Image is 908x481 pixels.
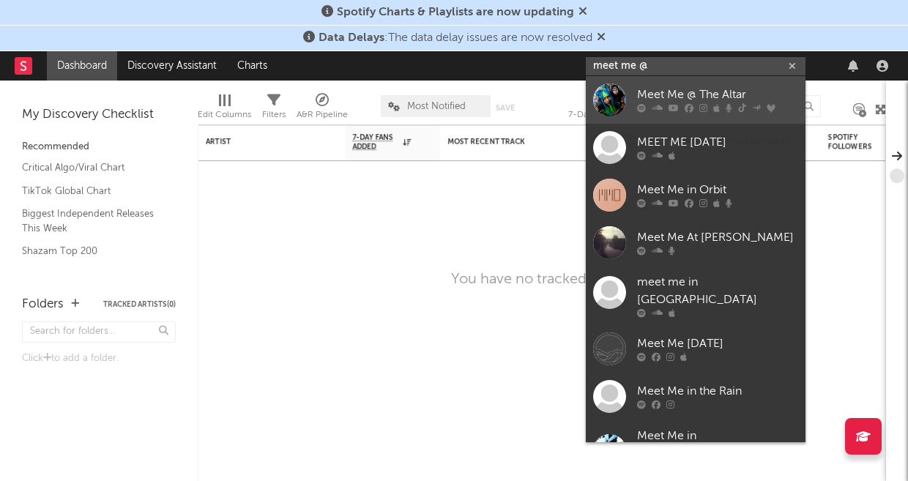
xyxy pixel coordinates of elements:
input: Search for artists [586,57,805,75]
div: Meet Me At [PERSON_NAME] [637,229,798,247]
div: 7-Day Fans Added (7-Day Fans Added) [568,106,678,124]
a: TikTok Global Chart [22,183,161,199]
div: Edit Columns [198,88,251,130]
span: Spotify Charts & Playlists are now updating [337,7,574,18]
a: Discovery Assistant [117,51,227,81]
div: Filters [262,88,286,130]
div: A&R Pipeline [297,106,348,124]
a: Meet Me @ The Altar [586,76,805,124]
button: Save [496,104,515,112]
div: Most Recent Track [447,138,557,146]
a: Charts [227,51,278,81]
a: MEET ME [DATE] [586,124,805,171]
div: Meet Me in the Rain [637,383,798,400]
div: You have no tracked artists. [451,271,633,288]
input: Search for folders... [22,321,176,343]
div: meet me in [GEOGRAPHIC_DATA] [637,274,798,309]
span: : The data delay issues are now resolved [319,32,592,44]
span: Dismiss [578,7,587,18]
a: meet me in [GEOGRAPHIC_DATA] [586,266,805,325]
a: Meet Me At [PERSON_NAME] [586,219,805,266]
a: Biggest Independent Releases This Week [22,206,161,236]
div: Filters [262,106,286,124]
div: Meet Me [DATE] [637,335,798,353]
div: MEET ME [DATE] [637,134,798,152]
div: Meet Me in Orbit [637,182,798,199]
div: 7-Day Fans Added (7-Day Fans Added) [568,88,678,130]
div: My Discovery Checklist [22,106,176,124]
a: Dashboard [47,51,117,81]
span: Data Delays [319,32,384,44]
button: Tracked Artists(0) [103,301,176,308]
a: Shazam Top 200 [22,243,161,259]
span: 7-Day Fans Added [352,133,399,151]
div: Meet Me in [GEOGRAPHIC_DATA][PERSON_NAME] [637,428,798,480]
a: Meet Me in the Rain [586,373,805,420]
div: Folders [22,296,64,313]
div: Spotify Followers [828,133,879,151]
div: Meet Me @ The Altar [637,86,798,104]
a: Meet Me [DATE] [586,325,805,373]
div: Artist [206,138,316,146]
span: Most Notified [407,102,466,111]
a: YouTube Hottest Videos [22,266,161,283]
span: Dismiss [597,32,606,44]
a: Meet Me in Orbit [586,171,805,219]
a: Critical Algo/Viral Chart [22,160,161,176]
div: Edit Columns [198,106,251,124]
div: Click to add a folder. [22,350,176,368]
div: Recommended [22,138,176,156]
div: A&R Pipeline [297,88,348,130]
